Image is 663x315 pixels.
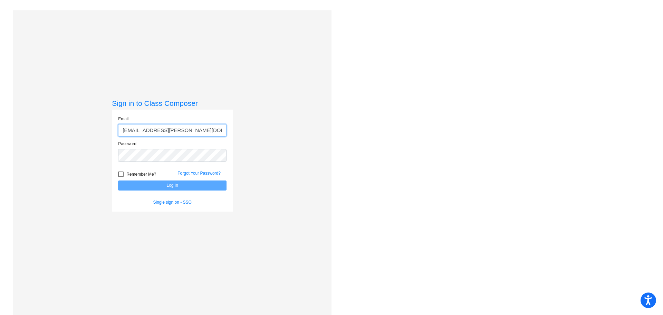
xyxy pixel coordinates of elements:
[118,116,128,122] label: Email
[153,200,192,205] a: Single sign on - SSO
[118,141,136,147] label: Password
[177,171,221,176] a: Forgot Your Password?
[118,180,227,191] button: Log In
[126,170,156,178] span: Remember Me?
[112,99,233,108] h3: Sign in to Class Composer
